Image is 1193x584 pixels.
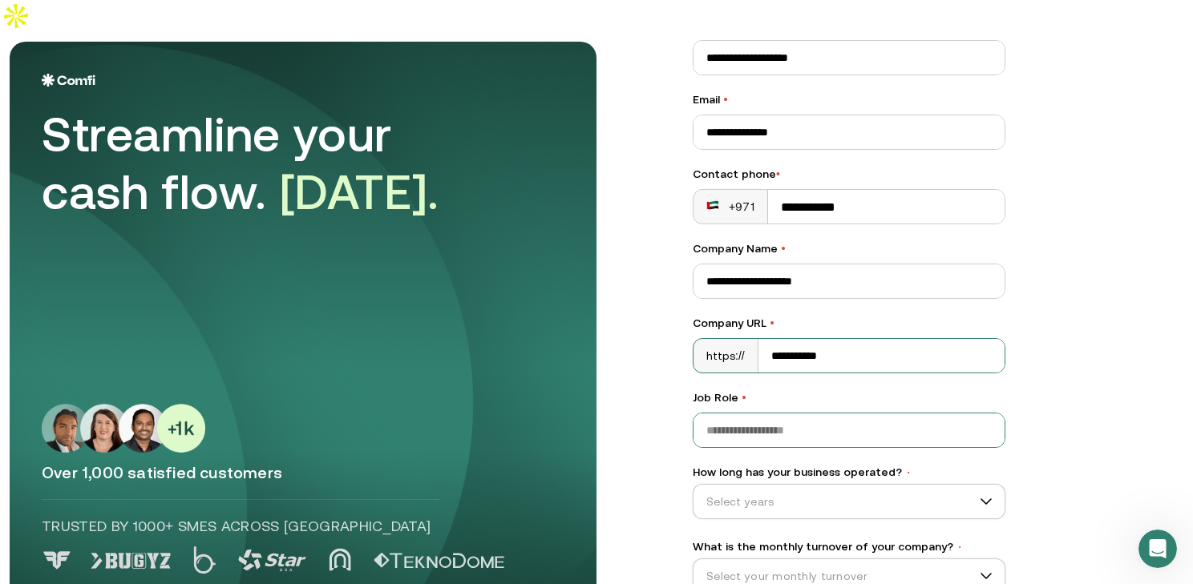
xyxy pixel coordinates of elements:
label: Company URL [693,315,1005,332]
span: • [723,93,728,106]
span: • [770,316,774,329]
div: +971 [706,199,754,215]
div: Contact phone [693,166,1005,183]
div: Streamline your cash flow. [42,106,491,221]
label: What is the monthly turnover of your company? [693,538,1005,555]
img: Logo 4 [329,548,351,571]
span: • [781,242,786,255]
span: • [956,542,963,553]
img: Logo 2 [193,546,216,574]
img: Logo [42,74,95,87]
img: Logo 5 [374,553,504,569]
img: Logo 1 [91,553,171,569]
div: https:// [694,339,758,373]
iframe: Intercom live chat [1138,530,1177,568]
p: Trusted by 1000+ SMEs across [GEOGRAPHIC_DATA] [42,516,439,537]
p: Over 1,000 satisfied customers [42,462,564,483]
label: Email [693,91,1005,108]
img: Logo 3 [238,550,306,571]
label: Company Name [693,240,1005,257]
img: Logo 0 [42,551,72,570]
span: • [905,467,912,478]
span: • [776,167,780,180]
span: [DATE]. [280,164,439,220]
label: How long has your business operated? [693,464,1005,481]
label: Job Role [693,389,1005,406]
span: • [742,391,746,404]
